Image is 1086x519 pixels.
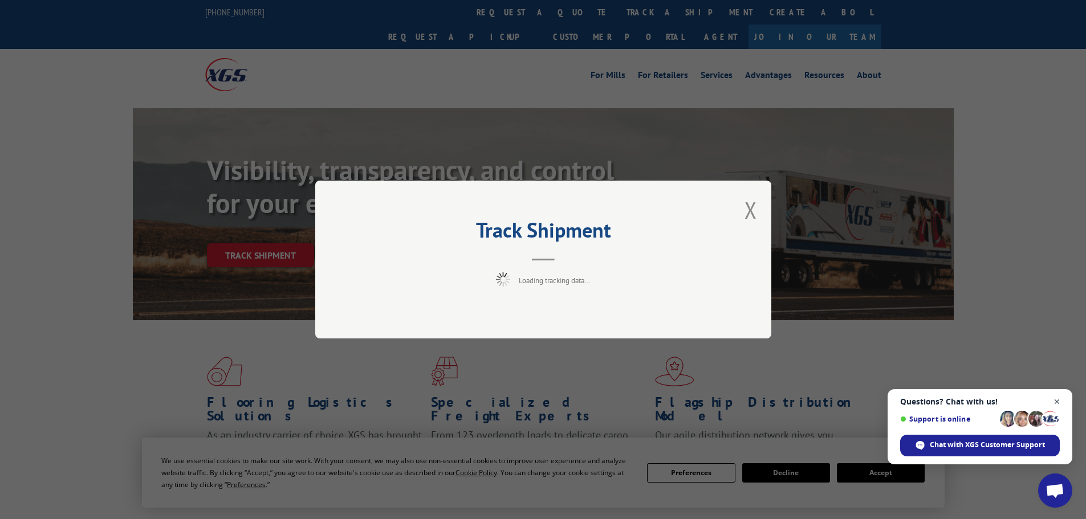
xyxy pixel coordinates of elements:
span: Close chat [1050,395,1064,409]
div: Open chat [1038,473,1072,508]
span: Loading tracking data... [519,276,591,285]
span: Chat with XGS Customer Support [930,440,1045,450]
img: xgs-loading [496,272,510,287]
h2: Track Shipment [372,222,714,244]
span: Questions? Chat with us! [900,397,1060,406]
button: Close modal [745,195,757,225]
div: Chat with XGS Customer Support [900,435,1060,456]
span: Support is online [900,415,996,423]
